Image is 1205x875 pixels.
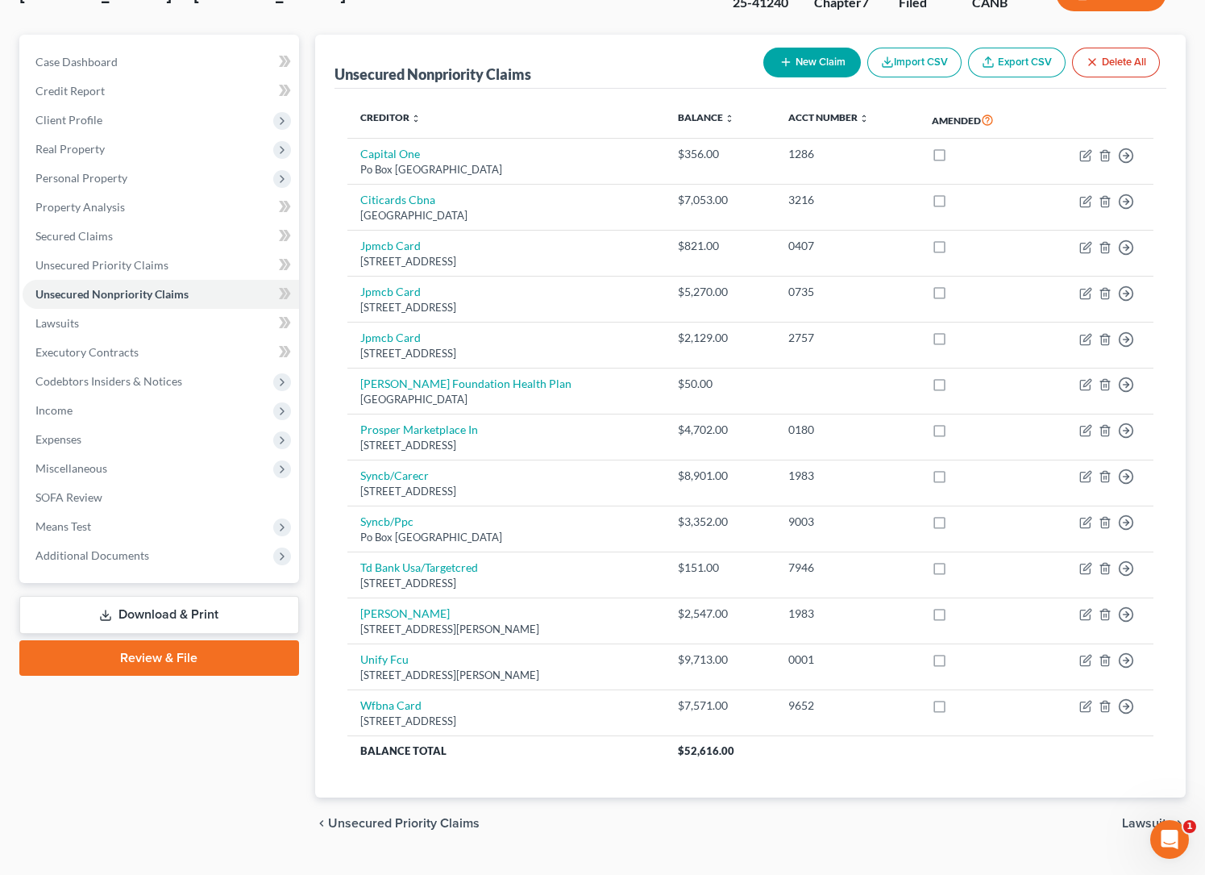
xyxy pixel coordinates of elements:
[360,285,421,298] a: Jpmcb Card
[360,254,653,269] div: [STREET_ADDRESS]
[678,146,762,162] div: $356.00
[35,461,107,475] span: Miscellaneous
[35,519,91,533] span: Means Test
[788,560,905,576] div: 7946
[360,193,435,206] a: Citicards Cbna
[678,330,762,346] div: $2,129.00
[360,208,653,223] div: [GEOGRAPHIC_DATA]
[360,698,422,712] a: Wfbna Card
[859,114,869,123] i: unfold_more
[678,238,762,254] div: $821.00
[360,530,653,545] div: Po Box [GEOGRAPHIC_DATA]
[788,606,905,622] div: 1983
[35,229,113,243] span: Secured Claims
[1122,817,1186,830] button: Lawsuits chevron_right
[328,817,480,830] span: Unsecured Priority Claims
[35,316,79,330] span: Lawsuits
[678,698,762,714] div: $7,571.00
[35,258,168,272] span: Unsecured Priority Claims
[360,622,653,637] div: [STREET_ADDRESS][PERSON_NAME]
[763,48,861,77] button: New Claim
[35,432,81,446] span: Expenses
[678,468,762,484] div: $8,901.00
[678,192,762,208] div: $7,053.00
[360,576,653,591] div: [STREET_ADDRESS]
[678,111,734,123] a: Balance unfold_more
[678,606,762,622] div: $2,547.00
[788,514,905,530] div: 9003
[334,65,531,84] div: Unsecured Nonpriority Claims
[360,714,653,729] div: [STREET_ADDRESS]
[678,422,762,438] div: $4,702.00
[315,817,480,830] button: chevron_left Unsecured Priority Claims
[23,251,299,280] a: Unsecured Priority Claims
[35,548,149,562] span: Additional Documents
[360,346,653,361] div: [STREET_ADDRESS]
[360,423,478,436] a: Prosper Marketplace In
[788,146,905,162] div: 1286
[678,744,734,757] span: $52,616.00
[19,640,299,676] a: Review & File
[1173,817,1186,830] i: chevron_right
[19,596,299,634] a: Download & Print
[1072,48,1160,77] button: Delete All
[360,377,571,390] a: [PERSON_NAME] Foundation Health Plan
[360,147,420,160] a: Capital One
[35,287,189,301] span: Unsecured Nonpriority Claims
[35,142,105,156] span: Real Property
[788,468,905,484] div: 1983
[788,652,905,668] div: 0001
[23,280,299,309] a: Unsecured Nonpriority Claims
[968,48,1066,77] a: Export CSV
[678,652,762,668] div: $9,713.00
[23,193,299,222] a: Property Analysis
[788,238,905,254] div: 0407
[360,392,653,407] div: [GEOGRAPHIC_DATA]
[35,84,105,98] span: Credit Report
[360,239,421,252] a: Jpmcb Card
[23,309,299,338] a: Lawsuits
[35,374,182,388] span: Codebtors Insiders & Notices
[1122,817,1173,830] span: Lawsuits
[360,668,653,683] div: [STREET_ADDRESS][PERSON_NAME]
[678,560,762,576] div: $151.00
[23,338,299,367] a: Executory Contracts
[360,560,478,574] a: Td Bank Usa/Targetcred
[360,652,409,666] a: Unify Fcu
[678,376,762,392] div: $50.00
[35,113,102,127] span: Client Profile
[23,483,299,512] a: SOFA Review
[360,438,653,453] div: [STREET_ADDRESS]
[411,114,421,123] i: unfold_more
[788,192,905,208] div: 3216
[35,55,118,69] span: Case Dashboard
[360,300,653,315] div: [STREET_ADDRESS]
[23,222,299,251] a: Secured Claims
[788,422,905,438] div: 0180
[919,102,1037,139] th: Amended
[360,162,653,177] div: Po Box [GEOGRAPHIC_DATA]
[678,514,762,530] div: $3,352.00
[35,345,139,359] span: Executory Contracts
[360,515,413,528] a: Syncb/Ppc
[788,330,905,346] div: 2757
[23,77,299,106] a: Credit Report
[35,200,125,214] span: Property Analysis
[788,111,869,123] a: Acct Number unfold_more
[360,111,421,123] a: Creditor unfold_more
[360,606,450,620] a: [PERSON_NAME]
[788,284,905,300] div: 0735
[347,736,666,765] th: Balance Total
[23,48,299,77] a: Case Dashboard
[867,48,962,77] button: Import CSV
[35,171,127,185] span: Personal Property
[35,490,102,504] span: SOFA Review
[788,698,905,714] div: 9652
[1183,820,1196,833] span: 1
[678,284,762,300] div: $5,270.00
[1150,820,1189,859] iframe: Intercom live chat
[360,469,429,482] a: Syncb/Carecr
[35,403,73,417] span: Income
[360,331,421,344] a: Jpmcb Card
[725,114,734,123] i: unfold_more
